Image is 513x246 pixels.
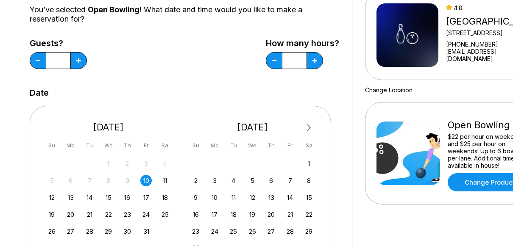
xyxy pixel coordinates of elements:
div: Choose Wednesday, November 5th, 2025 [247,175,258,186]
img: Midway Berkeley Springs [376,3,438,67]
div: Not available Tuesday, October 7th, 2025 [84,175,95,186]
div: Choose Saturday, November 1st, 2025 [303,158,315,169]
div: Not available Sunday, October 5th, 2025 [46,175,58,186]
div: Choose Sunday, October 19th, 2025 [46,209,58,220]
div: Choose Saturday, November 8th, 2025 [303,175,315,186]
div: Choose Sunday, October 12th, 2025 [46,192,58,203]
label: Date [30,88,49,97]
div: Not available Saturday, October 4th, 2025 [159,158,171,169]
div: Choose Monday, November 17th, 2025 [209,209,220,220]
div: Choose Tuesday, November 11th, 2025 [228,192,239,203]
div: Tu [84,140,95,151]
div: Choose Tuesday, October 21st, 2025 [84,209,95,220]
div: Choose Monday, November 24th, 2025 [209,226,220,237]
div: Choose Friday, November 14th, 2025 [284,192,296,203]
img: Open Bowling [376,122,440,185]
div: You’ve selected ! What date and time would you like to make a reservation for? [30,5,339,24]
div: Fr [284,140,296,151]
div: Choose Sunday, October 26th, 2025 [46,226,58,237]
div: [DATE] [187,122,318,133]
div: Th [265,140,277,151]
div: Choose Wednesday, November 19th, 2025 [247,209,258,220]
div: Choose Monday, November 10th, 2025 [209,192,220,203]
span: Open Bowling [88,5,139,14]
div: Choose Sunday, November 9th, 2025 [190,192,201,203]
div: Choose Monday, November 3rd, 2025 [209,175,220,186]
div: Tu [228,140,239,151]
div: Choose Wednesday, October 22nd, 2025 [103,209,114,220]
div: Choose Thursday, October 16th, 2025 [122,192,133,203]
div: Choose Friday, November 21st, 2025 [284,209,296,220]
div: Sa [303,140,315,151]
div: Choose Thursday, November 6th, 2025 [265,175,277,186]
div: Su [46,140,58,151]
div: We [103,140,114,151]
div: Choose Saturday, November 15th, 2025 [303,192,315,203]
div: Choose Friday, October 24th, 2025 [140,209,152,220]
div: Choose Sunday, November 23rd, 2025 [190,226,201,237]
div: Choose Thursday, November 27th, 2025 [265,226,277,237]
div: Choose Wednesday, November 26th, 2025 [247,226,258,237]
div: Choose Thursday, October 30th, 2025 [122,226,133,237]
div: Su [190,140,201,151]
div: Choose Wednesday, October 15th, 2025 [103,192,114,203]
div: Choose Saturday, October 18th, 2025 [159,192,171,203]
div: We [247,140,258,151]
a: Change Location [365,86,413,94]
div: Not available Wednesday, October 8th, 2025 [103,175,114,186]
div: Choose Sunday, November 2nd, 2025 [190,175,201,186]
div: Not available Thursday, October 2nd, 2025 [122,158,133,169]
div: Choose Sunday, November 16th, 2025 [190,209,201,220]
div: Choose Saturday, November 22nd, 2025 [303,209,315,220]
div: Choose Tuesday, November 25th, 2025 [228,226,239,237]
button: Next Month [302,121,316,135]
div: Choose Tuesday, November 4th, 2025 [228,175,239,186]
div: Choose Monday, October 20th, 2025 [65,209,76,220]
div: Choose Wednesday, October 29th, 2025 [103,226,114,237]
div: Not available Thursday, October 9th, 2025 [122,175,133,186]
div: Choose Tuesday, October 28th, 2025 [84,226,95,237]
div: Choose Thursday, October 23rd, 2025 [122,209,133,220]
div: Not available Monday, October 6th, 2025 [65,175,76,186]
div: Choose Friday, October 10th, 2025 [140,175,152,186]
div: Fr [140,140,152,151]
div: [DATE] [43,122,174,133]
div: Choose Thursday, November 20th, 2025 [265,209,277,220]
label: Guests? [30,39,87,48]
div: Sa [159,140,171,151]
div: Mo [209,140,220,151]
div: Choose Friday, October 17th, 2025 [140,192,152,203]
div: Choose Wednesday, November 12th, 2025 [247,192,258,203]
div: month 2025-10 [45,157,172,237]
div: Th [122,140,133,151]
div: Choose Monday, October 27th, 2025 [65,226,76,237]
div: Mo [65,140,76,151]
div: Choose Friday, November 28th, 2025 [284,226,296,237]
div: Choose Tuesday, October 14th, 2025 [84,192,95,203]
div: Choose Friday, November 7th, 2025 [284,175,296,186]
div: Choose Friday, October 31st, 2025 [140,226,152,237]
div: Not available Friday, October 3rd, 2025 [140,158,152,169]
div: Choose Tuesday, November 18th, 2025 [228,209,239,220]
label: How many hours? [266,39,339,48]
div: Choose Thursday, November 13th, 2025 [265,192,277,203]
div: Choose Saturday, October 11th, 2025 [159,175,171,186]
div: Choose Monday, October 13th, 2025 [65,192,76,203]
div: Choose Saturday, October 25th, 2025 [159,209,171,220]
div: Choose Saturday, November 29th, 2025 [303,226,315,237]
div: Not available Wednesday, October 1st, 2025 [103,158,114,169]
